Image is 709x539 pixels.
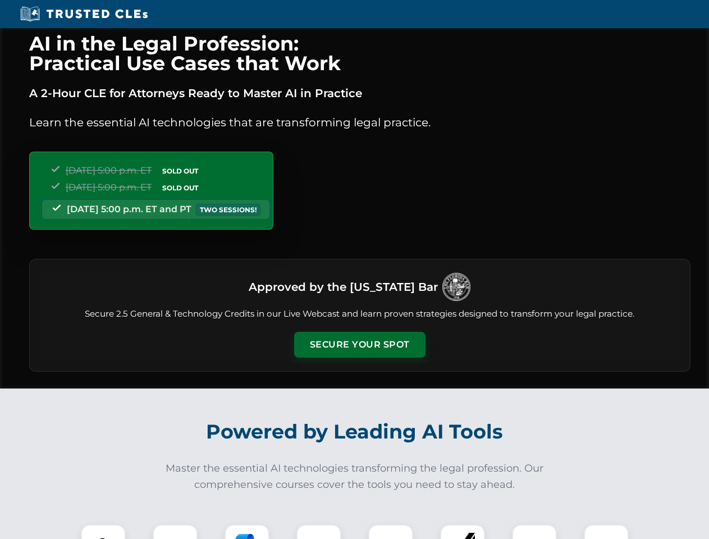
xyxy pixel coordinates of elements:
p: Learn the essential AI technologies that are transforming legal practice. [29,113,690,131]
img: Logo [442,273,470,301]
span: [DATE] 5:00 p.m. ET [66,182,152,193]
span: [DATE] 5:00 p.m. ET [66,165,152,176]
h1: AI in the Legal Profession: Practical Use Cases that Work [29,34,690,73]
h2: Powered by Leading AI Tools [44,412,666,451]
img: Trusted CLEs [17,6,151,22]
p: Master the essential AI technologies transforming the legal profession. Our comprehensive courses... [158,460,551,493]
button: Secure Your Spot [294,332,426,358]
p: A 2-Hour CLE for Attorneys Ready to Master AI in Practice [29,84,690,102]
p: Secure 2.5 General & Technology Credits in our Live Webcast and learn proven strategies designed ... [43,308,676,321]
span: SOLD OUT [158,165,202,177]
h3: Approved by the [US_STATE] Bar [249,277,438,297]
span: SOLD OUT [158,182,202,194]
